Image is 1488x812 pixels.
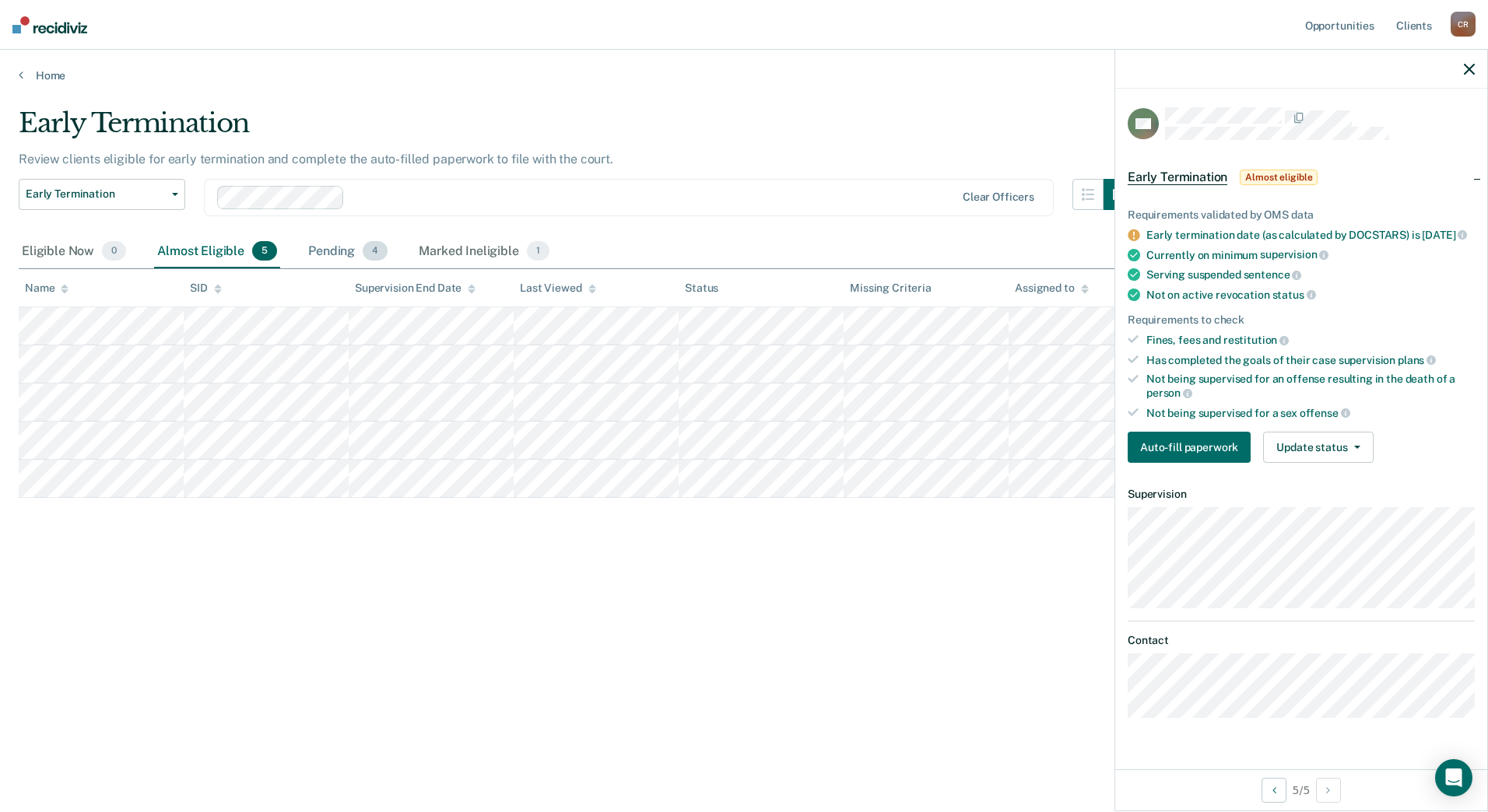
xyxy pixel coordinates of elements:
div: Missing Criteria [850,282,932,295]
div: Eligible Now [19,235,129,269]
div: Clear officers [963,191,1034,204]
button: Update status [1263,432,1373,463]
p: Review clients eligible for early termination and complete the auto-filled paperwork to file with... [19,152,613,166]
div: Almost Eligible [154,235,280,269]
img: Recidiviz [12,16,87,33]
dt: Supervision [1128,488,1475,501]
div: SID [190,282,222,295]
span: restitution [1223,334,1289,346]
button: Previous Opportunity [1262,778,1286,803]
div: 5 / 5 [1115,769,1487,810]
div: Marked Ineligible [416,235,553,269]
button: Auto-fill paperwork [1128,432,1251,463]
div: Open Intercom Messenger [1435,759,1472,796]
div: Supervision End Date [355,282,476,295]
span: 0 [102,241,126,261]
span: 4 [363,241,388,261]
div: Name [25,282,68,295]
span: offense [1300,407,1350,419]
div: Not on active revocation [1146,288,1475,302]
span: Almost eligible [1240,170,1318,185]
div: Early Termination [19,107,1135,152]
a: Navigate to form link [1128,432,1257,463]
span: person [1146,387,1192,399]
button: Next Opportunity [1316,778,1341,803]
dt: Contact [1128,634,1475,647]
div: C R [1451,12,1476,37]
div: Not being supervised for an offense resulting in the death of a [1146,373,1475,399]
div: Early termination date (as calculated by DOCSTARS) is [DATE] [1146,228,1475,242]
a: Home [19,68,1469,82]
span: sentence [1244,268,1302,281]
div: Status [685,282,718,295]
div: Pending [305,235,391,269]
span: 5 [252,241,277,261]
div: Serving suspended [1146,268,1475,282]
div: Requirements to check [1128,313,1475,327]
span: status [1272,289,1316,301]
span: plans [1398,354,1436,366]
div: Assigned to [1015,282,1088,295]
div: Fines, fees and [1146,333,1475,347]
span: supervision [1260,248,1328,261]
div: Has completed the goals of their case supervision [1146,353,1475,367]
div: Not being supervised for a sex [1146,406,1475,420]
span: Early Termination [26,187,166,201]
div: Requirements validated by OMS data [1128,208,1475,222]
div: Early TerminationAlmost eligible [1115,152,1487,202]
div: Last Viewed [520,282,595,295]
span: 1 [527,241,549,261]
span: Early Termination [1128,170,1227,185]
div: Currently on minimum [1146,248,1475,262]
